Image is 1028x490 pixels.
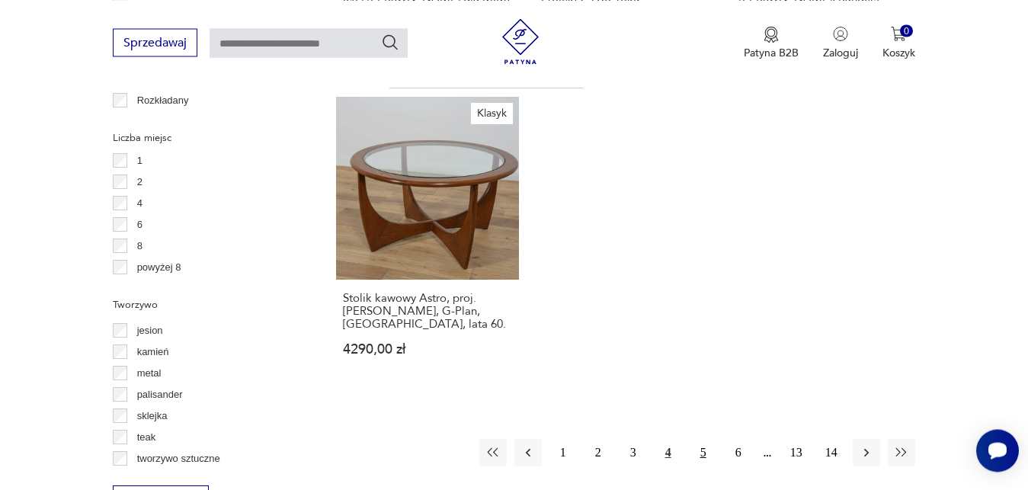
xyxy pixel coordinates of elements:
[343,292,512,331] h3: Stolik kawowy Astro, proj. [PERSON_NAME], G-Plan, [GEOGRAPHIC_DATA], lata 60.
[900,24,913,37] div: 0
[882,45,915,59] p: Koszyk
[549,439,577,466] button: 1
[137,450,220,467] p: tworzywo sztuczne
[833,26,848,41] img: Ikonka użytkownika
[137,216,143,233] p: 6
[113,296,299,313] p: Tworzywo
[584,439,612,466] button: 2
[620,439,647,466] button: 3
[336,97,519,386] a: KlasykStolik kawowy Astro, proj. V. Wilkins, G-Plan, Wielka Brytania, lata 60.Stolik kawowy Astro...
[137,195,143,212] p: 4
[137,322,163,339] p: jesion
[137,365,162,382] p: metal
[381,33,399,51] button: Szukaj
[823,45,858,59] p: Zaloguj
[137,429,156,446] p: teak
[137,344,169,360] p: kamień
[891,26,906,41] img: Ikona koszyka
[113,28,197,56] button: Sprzedawaj
[882,26,915,59] button: 0Koszyk
[137,408,168,424] p: sklejka
[725,439,752,466] button: 6
[137,386,183,403] p: palisander
[137,238,143,255] p: 8
[818,439,845,466] button: 14
[744,26,799,59] a: Ikona medaluPatyna B2B
[343,343,512,356] p: 4290,00 zł
[783,439,810,466] button: 13
[113,38,197,49] a: Sprzedawaj
[137,259,181,276] p: powyżej 8
[744,45,799,59] p: Patyna B2B
[498,18,543,64] img: Patyna - sklep z meblami i dekoracjami vintage
[744,26,799,59] button: Patyna B2B
[137,174,143,191] p: 2
[113,130,299,146] p: Liczba miejsc
[690,439,717,466] button: 5
[823,26,858,59] button: Zaloguj
[655,439,682,466] button: 4
[137,92,189,109] p: Rozkładany
[764,26,779,43] img: Ikona medalu
[137,152,143,169] p: 1
[976,429,1019,472] iframe: Smartsupp widget button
